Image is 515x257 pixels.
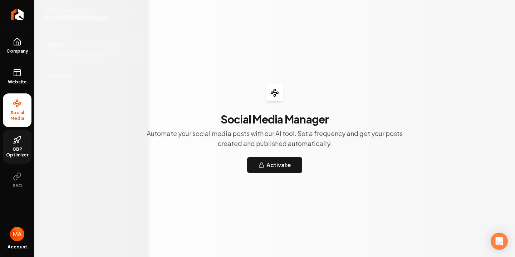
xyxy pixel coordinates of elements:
[11,9,24,20] img: Rebolt Logo
[8,244,27,250] span: Account
[3,63,31,91] a: Website
[3,146,31,158] span: GBP Optimizer
[5,79,30,85] span: Website
[3,110,31,121] span: Social Media
[10,227,24,241] button: Open user button
[4,48,31,54] span: Company
[10,183,25,189] span: SEO
[3,130,31,164] a: GBP Optimizer
[491,233,508,250] div: Open Intercom Messenger
[10,227,24,241] img: Mohammad Alsharu
[3,166,31,194] button: SEO
[3,32,31,60] a: Company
